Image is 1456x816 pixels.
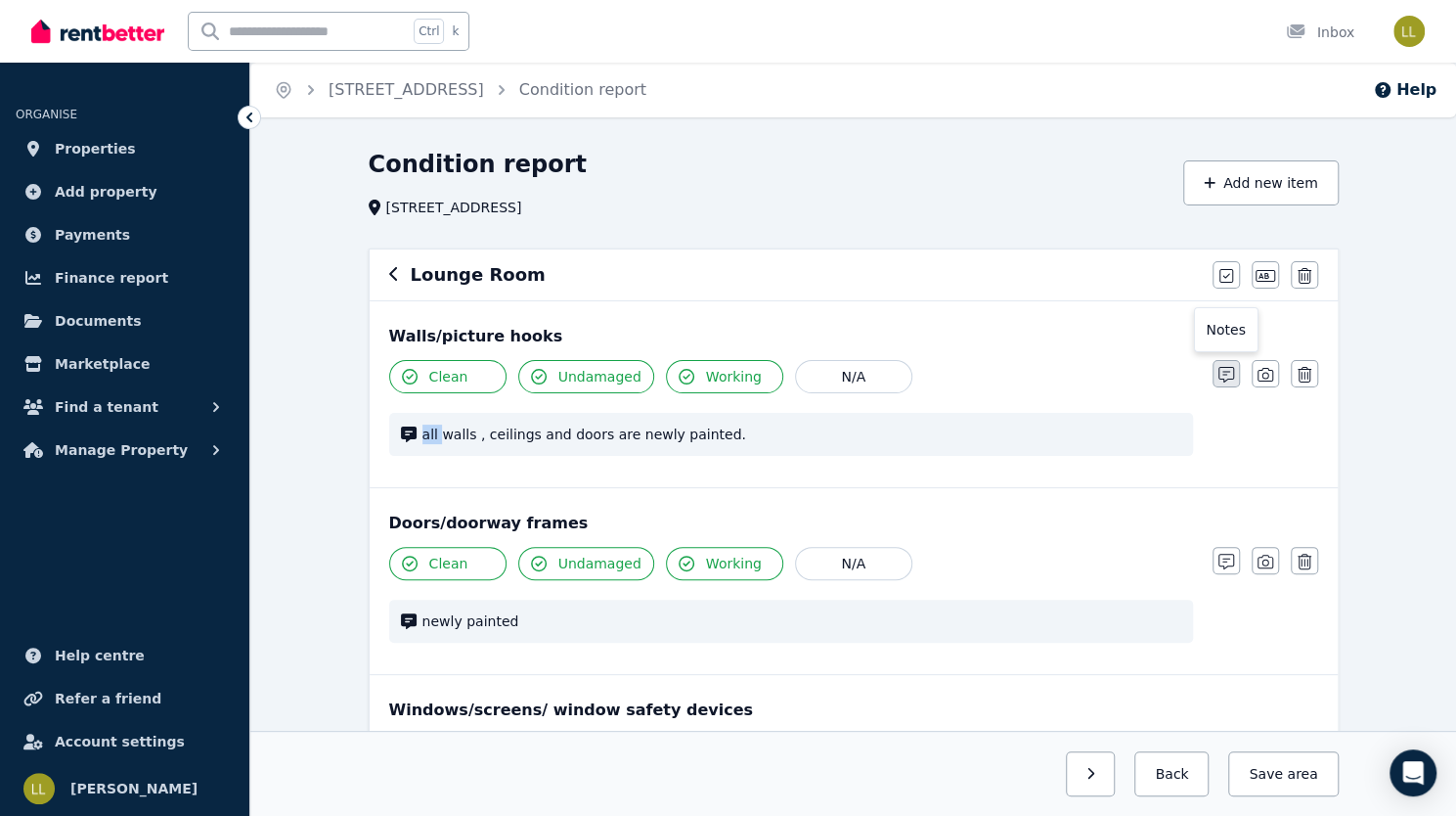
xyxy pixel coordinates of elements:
button: Back [1134,751,1209,796]
div: Inbox [1286,23,1354,42]
span: newly painted [422,612,1181,631]
a: Add property [16,172,234,211]
div: Windows/screens/ window safety devices [389,699,1318,722]
h6: Lounge Room [411,261,546,289]
div: Doors/doorway frames [389,512,1318,535]
button: Working [666,360,783,393]
img: Lillian Li [23,773,55,804]
img: Lillian Li [1393,16,1425,47]
button: Help [1373,78,1436,102]
a: [STREET_ADDRESS] [329,80,484,99]
a: Marketplace [16,344,234,384]
a: Properties [16,129,234,168]
span: Working [706,367,762,386]
button: Manage Property [16,431,234,470]
span: Clean [429,367,468,386]
span: Add property [55,180,157,204]
button: Save area [1228,751,1338,796]
span: Payments [55,223,130,247]
a: Payments [16,215,234,254]
span: Help centre [55,644,145,667]
span: Properties [55,137,136,160]
span: Undamaged [558,554,641,573]
span: Finance report [55,266,168,290]
span: Documents [55,309,142,333]
h1: Condition report [369,149,587,180]
button: Clean [389,547,507,580]
a: Documents [16,301,234,340]
span: Working [706,554,762,573]
nav: Breadcrumb [250,63,670,117]
span: Manage Property [55,438,188,462]
button: N/A [795,547,912,580]
button: Find a tenant [16,387,234,427]
span: Undamaged [558,367,641,386]
a: Account settings [16,722,234,761]
div: Open Intercom Messenger [1390,749,1436,796]
img: RentBetter [31,17,164,46]
div: Walls/picture hooks [389,325,1318,348]
span: [STREET_ADDRESS] [386,198,522,217]
a: Finance report [16,258,234,297]
div: Notes [1193,307,1257,352]
span: Clean [429,554,468,573]
span: Refer a friend [55,687,161,710]
button: Add new item [1183,160,1339,205]
button: Working [666,547,783,580]
span: all walls , ceilings and doors are newly painted. [422,425,1181,444]
button: Undamaged [518,547,654,580]
a: Help centre [16,636,234,675]
span: Ctrl [414,19,444,44]
span: [PERSON_NAME] [70,777,198,800]
span: Marketplace [55,352,150,376]
span: Find a tenant [55,395,158,419]
span: k [452,23,459,39]
button: N/A [795,360,912,393]
a: Refer a friend [16,679,234,718]
button: Undamaged [518,360,654,393]
span: ORGANISE [16,108,77,121]
span: area [1287,764,1317,784]
a: Condition report [519,80,646,99]
span: Account settings [55,730,185,753]
button: Clean [389,360,507,393]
